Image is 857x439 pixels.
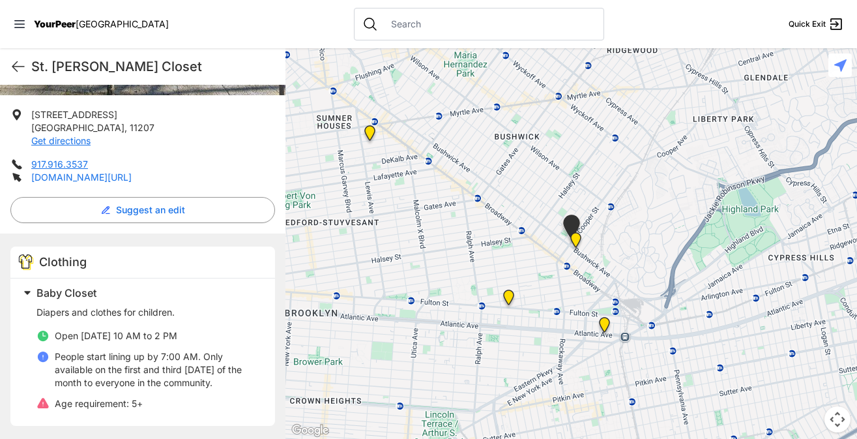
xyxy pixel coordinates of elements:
[76,18,169,29] span: [GEOGRAPHIC_DATA]
[568,232,584,253] div: Bushwick/North Brooklyn
[31,122,124,133] span: [GEOGRAPHIC_DATA]
[124,122,127,133] span: ,
[789,19,826,29] span: Quick Exit
[560,215,583,244] div: St Thomas Episcopal Church
[31,135,91,146] a: Get directions
[36,306,259,319] p: Diapers and clothes for children.
[34,20,169,28] a: YourPeer[GEOGRAPHIC_DATA]
[383,18,596,31] input: Search
[39,255,87,269] span: Clothing
[789,16,844,32] a: Quick Exit
[130,122,154,133] span: 11207
[31,109,117,120] span: [STREET_ADDRESS]
[116,204,185,217] span: Suggest an edit
[55,330,177,341] span: Open [DATE] 10 AM to 2 PM
[289,422,332,439] img: Google
[31,57,275,76] h1: St. [PERSON_NAME] Closet
[362,125,378,146] div: Location of CCBQ, Brooklyn
[31,159,88,170] a: 917.916.3537
[55,397,143,410] p: 5+
[34,18,76,29] span: YourPeer
[10,197,275,223] button: Suggest an edit
[31,172,132,183] a: [DOMAIN_NAME][URL]
[501,290,517,310] div: SuperPantry
[55,398,129,409] span: Age requirement:
[36,286,96,299] span: Baby Closet
[596,317,613,338] div: The Gathering Place Drop-in Center
[824,406,850,432] button: Map camera controls
[55,350,259,389] p: People start lining up by 7:00 AM. Only available on the first and third [DATE] of the month to e...
[289,422,332,439] a: Open this area in Google Maps (opens a new window)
